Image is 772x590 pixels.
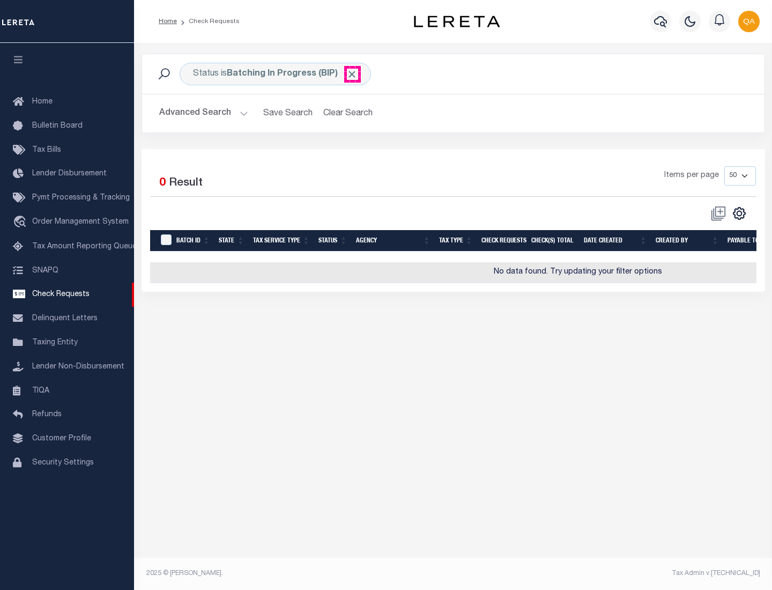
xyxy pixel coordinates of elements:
[32,363,124,371] span: Lender Non-Disbursement
[32,387,49,394] span: TIQA
[352,230,435,252] th: Agency: activate to sort column ascending
[159,178,166,189] span: 0
[580,230,651,252] th: Date Created: activate to sort column ascending
[159,18,177,25] a: Home
[32,98,53,106] span: Home
[32,194,130,202] span: Pymt Processing & Tracking
[32,459,94,467] span: Security Settings
[527,230,580,252] th: Check(s) Total
[32,339,78,346] span: Taxing Entity
[32,170,107,178] span: Lender Disbursement
[257,103,319,124] button: Save Search
[461,569,760,578] div: Tax Admin v.[TECHNICAL_ID]
[172,230,214,252] th: Batch Id: activate to sort column ascending
[346,69,358,80] span: Click to Remove
[169,175,203,192] label: Result
[319,103,377,124] button: Clear Search
[32,315,98,322] span: Delinquent Letters
[249,230,314,252] th: Tax Service Type: activate to sort column ascending
[32,411,62,418] span: Refunds
[435,230,477,252] th: Tax Type: activate to sort column ascending
[227,70,358,78] b: Batching In Progress (BIP)
[138,569,454,578] div: 2025 © [PERSON_NAME].
[13,216,30,230] i: travel_explore
[32,291,90,298] span: Check Requests
[32,435,91,442] span: Customer Profile
[651,230,723,252] th: Created By: activate to sort column ascending
[32,243,137,250] span: Tax Amount Reporting Queue
[477,230,527,252] th: Check Requests
[738,11,760,32] img: svg+xml;base64,PHN2ZyB4bWxucz0iaHR0cDovL3d3dy53My5vcmcvMjAwMC9zdmciIHBvaW50ZXItZXZlbnRzPSJub25lIi...
[32,267,58,274] span: SNAPQ
[32,146,61,154] span: Tax Bills
[32,122,83,130] span: Bulletin Board
[414,16,500,27] img: logo-dark.svg
[214,230,249,252] th: State: activate to sort column ascending
[180,63,371,85] div: Status is
[664,170,719,182] span: Items per page
[314,230,352,252] th: Status: activate to sort column ascending
[32,218,129,226] span: Order Management System
[177,17,240,26] li: Check Requests
[159,103,248,124] button: Advanced Search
